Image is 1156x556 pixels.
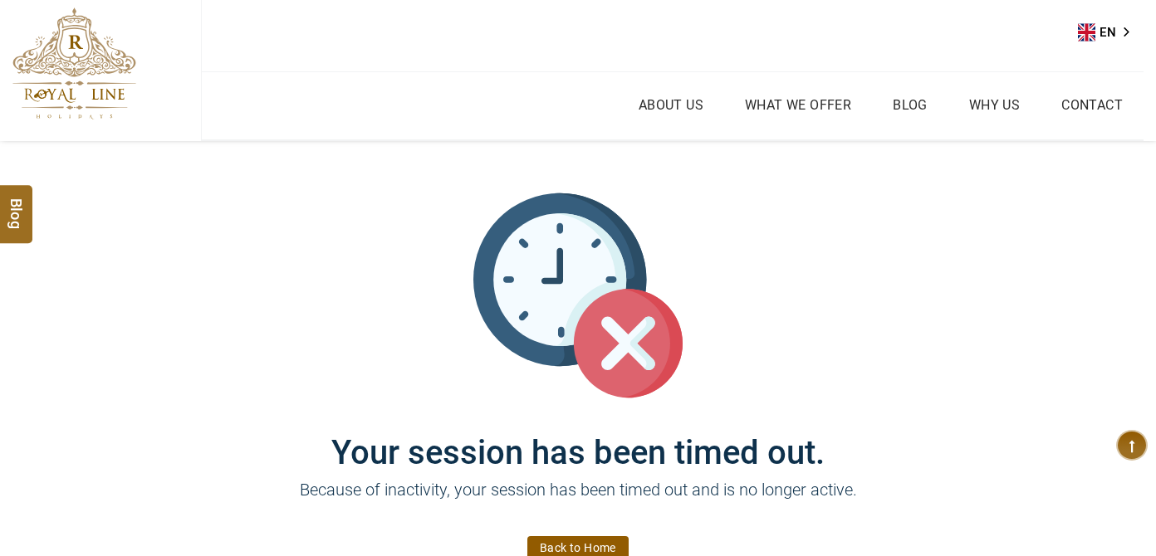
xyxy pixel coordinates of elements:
aside: Language selected: English [1078,20,1141,45]
a: Blog [889,93,932,117]
a: About Us [634,93,708,117]
img: session_time_out.svg [473,191,683,400]
a: Why Us [965,93,1024,117]
span: Blog [6,198,27,212]
a: EN [1078,20,1141,45]
img: The Royal Line Holidays [12,7,136,119]
p: Because of inactivity, your session has been timed out and is no longer active. [80,477,1076,527]
h1: Your session has been timed out. [80,400,1076,472]
div: Language [1078,20,1141,45]
a: Contact [1057,93,1127,117]
a: What we Offer [741,93,855,117]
